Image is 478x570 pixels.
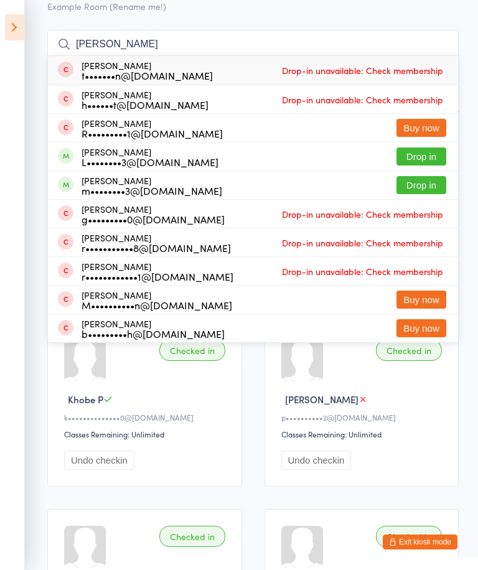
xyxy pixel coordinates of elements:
[281,429,446,439] div: Classes Remaining: Unlimited
[396,119,446,137] button: Buy now
[279,61,446,80] span: Drop-in unavailable: Check membership
[82,204,225,224] div: [PERSON_NAME]
[82,214,225,224] div: g•••••••••0@[DOMAIN_NAME]
[64,412,229,423] div: k••••••••••••••0@[DOMAIN_NAME]
[376,526,442,547] div: Checked in
[281,412,446,423] div: p••••••••••2@[DOMAIN_NAME]
[281,451,352,470] button: Undo checkin
[376,340,442,361] div: Checked in
[82,128,223,138] div: R•••••••••1@[DOMAIN_NAME]
[47,30,459,58] input: Search
[82,300,232,310] div: M••••••••••n@[DOMAIN_NAME]
[82,185,222,195] div: m••••••••3@[DOMAIN_NAME]
[82,118,223,138] div: [PERSON_NAME]
[279,205,446,223] span: Drop-in unavailable: Check membership
[82,271,233,281] div: r••••••••••••1@[DOMAIN_NAME]
[82,147,218,167] div: [PERSON_NAME]
[383,535,457,549] button: Exit kiosk mode
[82,329,225,339] div: b•••••••••h@[DOMAIN_NAME]
[82,70,213,80] div: t•••••••n@[DOMAIN_NAME]
[82,175,222,195] div: [PERSON_NAME]
[285,393,358,406] span: [PERSON_NAME]
[68,393,103,406] span: Khobe P
[82,100,209,110] div: h••••••t@[DOMAIN_NAME]
[82,60,213,80] div: [PERSON_NAME]
[82,90,209,110] div: [PERSON_NAME]
[396,291,446,309] button: Buy now
[64,429,229,439] div: Classes Remaining: Unlimited
[396,176,446,194] button: Drop in
[279,262,446,281] span: Drop-in unavailable: Check membership
[82,290,232,310] div: [PERSON_NAME]
[82,157,218,167] div: L••••••••3@[DOMAIN_NAME]
[82,243,231,253] div: r•••••••••••8@[DOMAIN_NAME]
[396,147,446,166] button: Drop in
[82,233,231,253] div: [PERSON_NAME]
[159,526,225,547] div: Checked in
[159,340,225,361] div: Checked in
[82,319,225,339] div: [PERSON_NAME]
[279,90,446,109] span: Drop-in unavailable: Check membership
[64,451,134,470] button: Undo checkin
[279,233,446,252] span: Drop-in unavailable: Check membership
[82,261,233,281] div: [PERSON_NAME]
[396,319,446,337] button: Buy now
